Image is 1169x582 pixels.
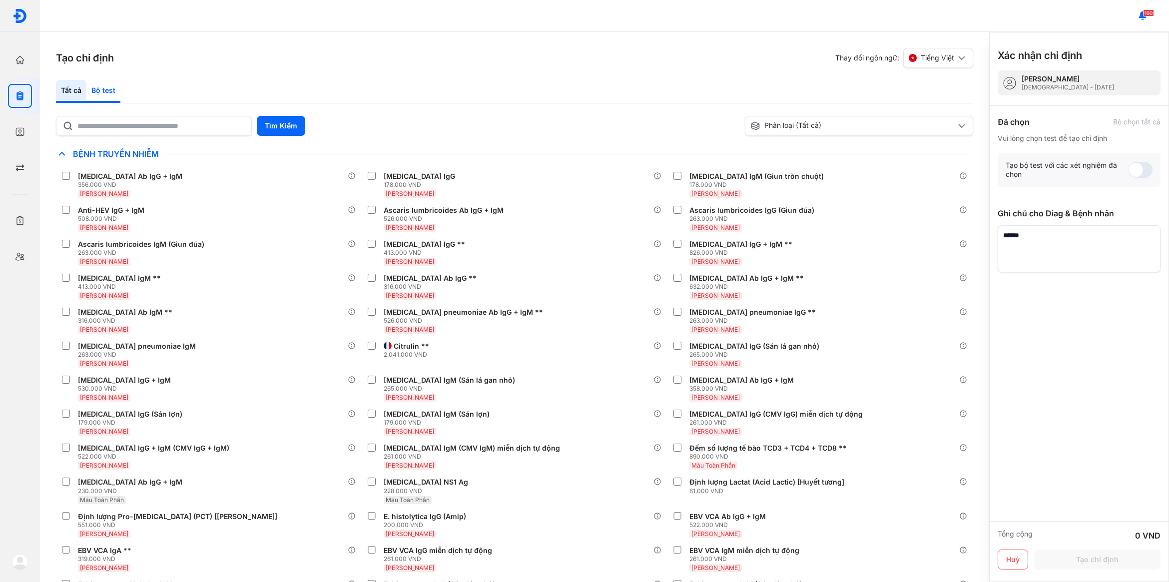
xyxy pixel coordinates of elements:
span: [PERSON_NAME] [80,292,128,299]
div: 526.000 VND [384,215,508,223]
div: EBV VCA IgM miễn dịch tự động [689,546,799,555]
div: Bộ test [86,80,120,103]
div: [MEDICAL_DATA] pneumoniae IgG ** [689,308,816,317]
div: Tạo bộ test với các xét nghiệm đã chọn [1006,161,1129,179]
span: [PERSON_NAME] [386,564,434,572]
div: 263.000 VND [689,317,820,325]
span: [PERSON_NAME] [80,564,128,572]
span: [PERSON_NAME] [691,224,740,231]
div: E. histolytica IgG (Amip) [384,512,466,521]
div: [MEDICAL_DATA] Ab IgG + IgM [78,172,182,181]
div: 413.000 VND [78,283,165,291]
div: 358.000 VND [689,385,798,393]
h3: Xác nhận chỉ định [998,48,1082,62]
div: Vui lòng chọn test để tạo chỉ định [998,134,1161,143]
div: 0 VND [1135,530,1161,542]
div: [MEDICAL_DATA] Ab IgG + IgM [78,478,182,487]
div: [MEDICAL_DATA] IgG (Sán lợn) [78,410,182,419]
div: 200.000 VND [384,521,470,529]
div: [MEDICAL_DATA] IgG [384,172,455,181]
span: [PERSON_NAME] [386,326,434,333]
div: Ascaris lumbricoides IgG (Giun đũa) [689,206,814,215]
div: 530.000 VND [78,385,175,393]
span: [PERSON_NAME] [80,394,128,401]
div: Ascaris lumbricoides Ab IgG + IgM [384,206,504,215]
div: [MEDICAL_DATA] Ab IgM ** [78,308,172,317]
div: 508.000 VND [78,215,148,223]
div: 890.000 VND [689,453,851,461]
div: 2.041.000 VND [384,351,433,359]
span: [PERSON_NAME] [386,530,434,538]
span: [PERSON_NAME] [691,190,740,197]
div: Anti-HEV IgG + IgM [78,206,144,215]
span: [PERSON_NAME] [80,326,128,333]
div: [MEDICAL_DATA] IgM (Sán lá gan nhỏ) [384,376,515,385]
div: Ghi chú cho Diag & Bệnh nhân [998,207,1161,219]
div: [MEDICAL_DATA] IgM (Sán lợn) [384,410,490,419]
div: [MEDICAL_DATA] IgG + IgM [78,376,171,385]
div: Thay đổi ngôn ngữ: [835,48,973,68]
div: 356.000 VND [78,181,186,189]
div: [MEDICAL_DATA] IgG + IgM (CMV IgG + IgM) [78,444,229,453]
span: [PERSON_NAME] [80,530,128,538]
div: EBV VCA IgA ** [78,546,131,555]
div: Định lượng Pro-[MEDICAL_DATA] (PCT) [[PERSON_NAME]] [78,512,277,521]
div: 178.000 VND [384,181,459,189]
div: 178.000 VND [689,181,828,189]
div: Phân loại (Tất cả) [750,121,956,131]
span: [PERSON_NAME] [386,394,434,401]
div: 551.000 VND [78,521,281,529]
div: 261.000 VND [689,555,803,563]
div: Đếm số lượng tế bào TCD3 + TCD4 + TCD8 ** [689,444,847,453]
img: logo [12,8,27,23]
span: [PERSON_NAME] [691,326,740,333]
div: [MEDICAL_DATA] NS1 Ag [384,478,468,487]
div: 263.000 VND [78,351,200,359]
span: [PERSON_NAME] [80,258,128,265]
div: 179.000 VND [78,419,186,427]
div: EBV VCA Ab IgG + IgM [689,512,766,521]
div: Bỏ chọn tất cả [1113,117,1161,126]
div: [MEDICAL_DATA] IgM (CMV IgM) miễn dịch tự động [384,444,560,453]
span: [PERSON_NAME] [691,564,740,572]
span: [PERSON_NAME] [691,394,740,401]
div: [DEMOGRAPHIC_DATA] - [DATE] [1022,83,1114,91]
div: Ascaris lumbricoides IgM (Giun đũa) [78,240,204,249]
span: Máu Toàn Phần [80,496,124,504]
div: EBV VCA IgG miễn dịch tự động [384,546,492,555]
div: [MEDICAL_DATA] IgM ** [78,274,161,283]
h3: Tạo chỉ định [56,51,114,65]
div: 228.000 VND [384,487,472,495]
div: 263.000 VND [689,215,818,223]
span: [PERSON_NAME] [691,360,740,367]
span: Máu Toàn Phần [691,462,735,469]
span: [PERSON_NAME] [80,360,128,367]
button: Tạo chỉ định [1034,550,1161,570]
div: 261.000 VND [689,419,867,427]
span: [PERSON_NAME] [386,258,434,265]
span: [PERSON_NAME] [386,190,434,197]
span: Tiếng Việt [921,53,954,62]
div: [MEDICAL_DATA] IgG (Sán lá gan nhỏ) [689,342,819,351]
div: [MEDICAL_DATA] Ab IgG + IgM ** [689,274,804,283]
div: [MEDICAL_DATA] Ab IgG + IgM [689,376,794,385]
div: 265.000 VND [689,351,823,359]
span: [PERSON_NAME] [386,428,434,435]
div: [MEDICAL_DATA] IgG ** [384,240,465,249]
span: [PERSON_NAME] [80,462,128,469]
div: [MEDICAL_DATA] IgG (CMV IgG) miễn dịch tự động [689,410,863,419]
div: 526.000 VND [384,317,547,325]
span: 160 [1143,9,1154,16]
div: 230.000 VND [78,487,186,495]
span: [PERSON_NAME] [691,530,740,538]
div: [MEDICAL_DATA] pneumoniae IgM [78,342,196,351]
span: [PERSON_NAME] [691,428,740,435]
div: [PERSON_NAME] [1022,74,1114,83]
button: Tìm Kiếm [257,116,305,136]
div: [MEDICAL_DATA] Ab IgG ** [384,274,477,283]
div: Tổng cộng [998,530,1033,542]
div: 261.000 VND [384,555,496,563]
div: 413.000 VND [384,249,469,257]
div: 632.000 VND [689,283,808,291]
span: [PERSON_NAME] [386,292,434,299]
